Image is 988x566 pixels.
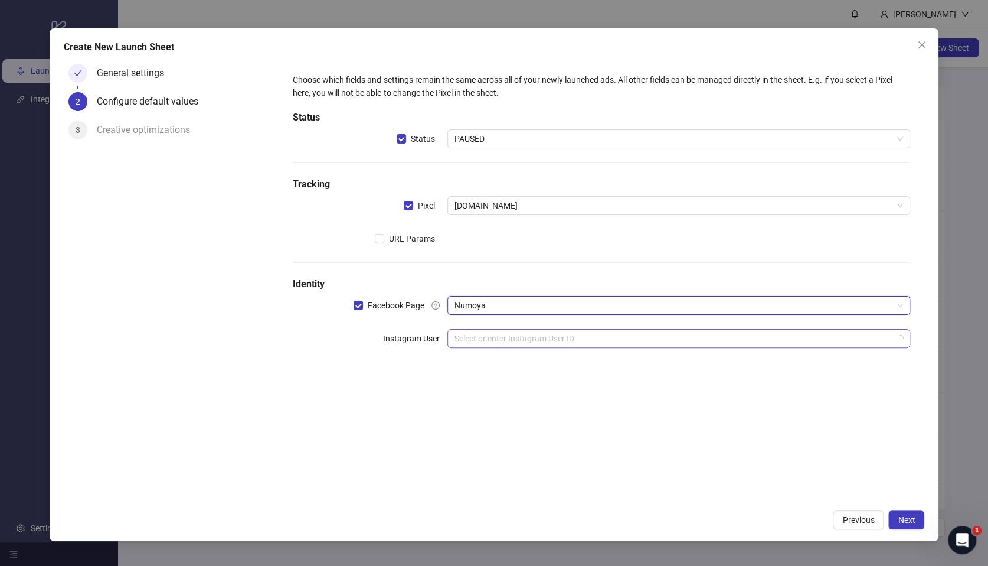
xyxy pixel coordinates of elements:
[842,515,874,525] span: Previous
[895,334,905,343] span: loading
[917,40,927,50] span: close
[833,510,884,529] button: Previous
[293,110,910,125] h5: Status
[454,130,903,148] span: PAUSED
[972,526,982,535] span: 1
[363,299,429,312] span: Facebook Page
[293,177,910,191] h5: Tracking
[97,92,208,111] div: Configure default values
[293,277,910,291] h5: Identity
[384,232,440,245] span: URL Params
[888,510,924,529] button: Next
[76,97,80,106] span: 2
[454,297,903,314] span: Numoya
[74,69,82,77] span: check
[97,64,174,83] div: General settings
[383,329,447,348] label: Instagram User
[64,40,925,54] div: Create New Launch Sheet
[454,197,903,214] span: Numoya.com
[431,301,440,310] span: question-circle
[97,121,199,139] div: Creative optimizations
[413,199,440,212] span: Pixel
[293,73,910,99] div: Choose which fields and settings remain the same across all of your newly launched ads. All other...
[898,515,915,525] span: Next
[406,132,440,145] span: Status
[948,526,976,554] iframe: Intercom live chat
[76,125,80,135] span: 3
[912,35,931,54] button: Close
